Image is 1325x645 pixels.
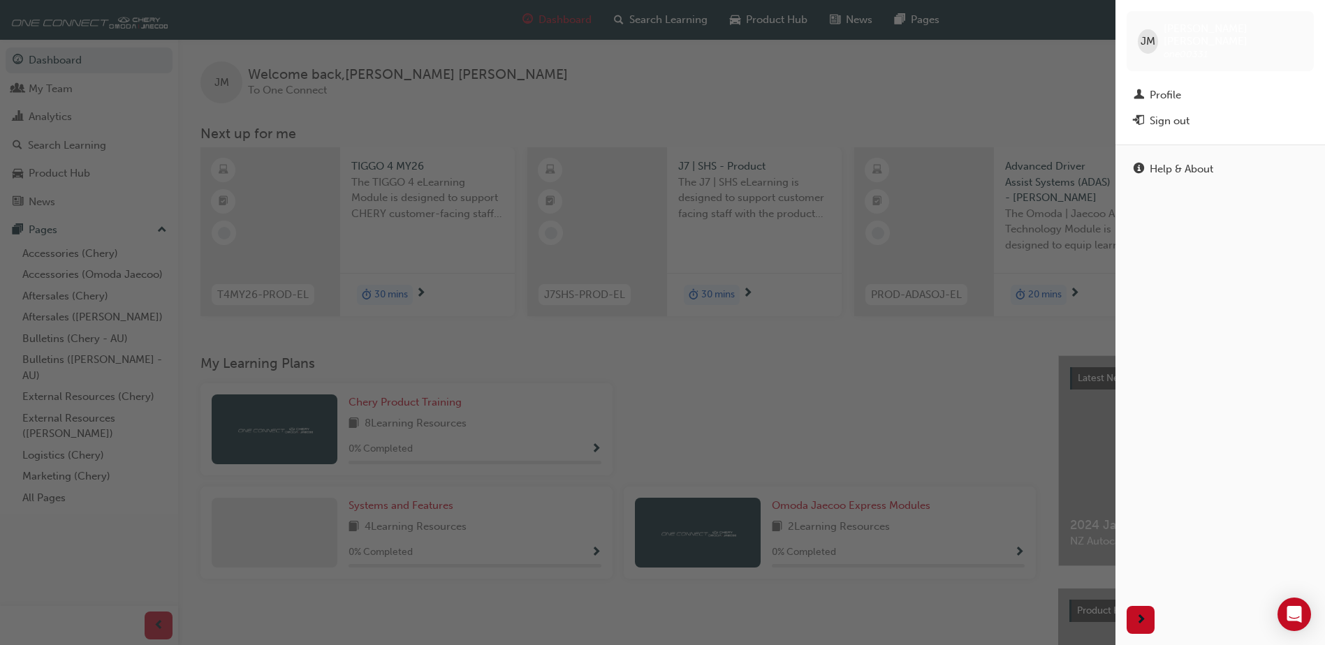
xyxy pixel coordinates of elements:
div: Profile [1150,87,1181,103]
span: exit-icon [1134,115,1144,128]
a: Profile [1127,82,1314,108]
a: Help & About [1127,156,1314,182]
span: man-icon [1134,89,1144,102]
span: one00331 [1164,48,1208,60]
span: JM [1141,34,1155,50]
button: Sign out [1127,108,1314,134]
div: Open Intercom Messenger [1278,598,1311,631]
div: Sign out [1150,113,1189,129]
div: Help & About [1150,161,1213,177]
span: info-icon [1134,163,1144,176]
span: next-icon [1136,611,1146,629]
span: [PERSON_NAME] [PERSON_NAME] [1164,22,1303,47]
